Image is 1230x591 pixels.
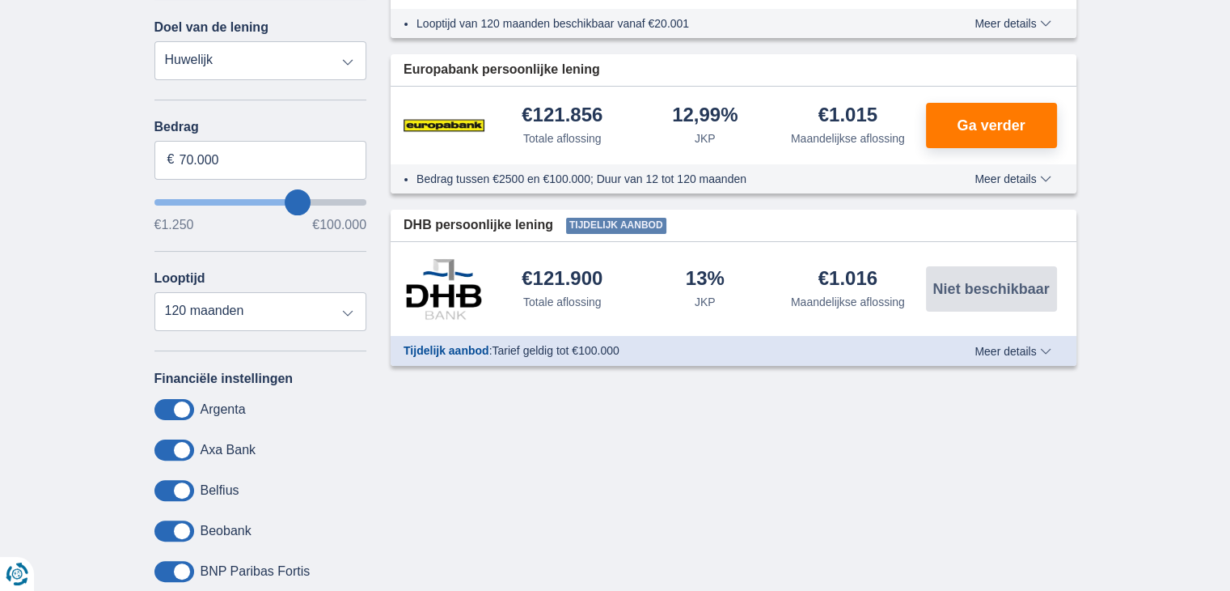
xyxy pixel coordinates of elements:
[818,105,877,127] div: €1.015
[974,346,1050,357] span: Meer details
[312,219,366,232] span: €100.000
[201,524,251,538] label: Beobank
[416,15,915,32] li: Looptijd van 120 maanden beschikbaar vanaf €20.001
[957,118,1025,133] span: Ga verder
[154,271,205,286] label: Looptijd
[154,199,367,206] input: wantToBorrow
[672,105,738,127] div: 12,99%
[154,120,367,134] label: Bedrag
[154,219,194,232] span: €1.250
[167,151,175,169] span: €
[201,402,246,417] label: Argenta
[974,173,1050,185] span: Meer details
[201,483,239,498] label: Belfius
[416,171,915,187] li: Bedrag tussen €2500 en €100.000; Duur van 12 tot 120 maanden
[154,372,294,386] label: Financiële instellingen
[926,103,1057,148] button: Ga verder
[522,105,602,127] div: €121.856
[818,269,877,291] div: €1.016
[566,218,666,234] span: Tijdelijk aanbod
[926,266,1057,312] button: Niet beschikbaar
[404,344,489,357] span: Tijdelijk aanbod
[154,20,268,35] label: Doel van de lening
[404,61,600,79] span: Europabank persoonlijke lening
[695,130,716,147] div: JKP
[686,269,725,291] div: 13%
[962,172,1063,185] button: Meer details
[974,18,1050,29] span: Meer details
[962,345,1063,358] button: Meer details
[391,342,928,359] div: :
[404,105,484,146] img: product.pl.alt Europabank
[962,17,1063,30] button: Meer details
[523,294,602,310] div: Totale aflossing
[201,443,256,457] label: Axa Bank
[201,564,311,579] label: BNP Paribas Fortis
[404,216,553,235] span: DHB persoonlijke lening
[932,282,1049,296] span: Niet beschikbaar
[522,269,602,291] div: €121.900
[523,130,602,147] div: Totale aflossing
[492,344,619,357] span: Tarief geldig tot €100.000
[404,258,484,320] img: product.pl.alt DHB Bank
[791,294,905,310] div: Maandelijkse aflossing
[695,294,716,310] div: JKP
[791,130,905,147] div: Maandelijkse aflossing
